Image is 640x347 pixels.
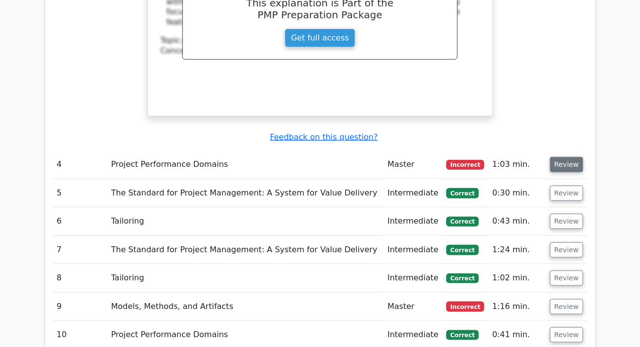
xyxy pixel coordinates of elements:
td: Models, Methods, and Artifacts [107,293,384,321]
button: Review [550,157,584,172]
td: 0:30 min. [488,179,546,207]
td: Project Performance Domains [107,151,384,179]
button: Review [550,327,584,343]
span: Correct [446,245,478,255]
td: 1:03 min. [488,151,546,179]
td: Intermediate [384,264,442,292]
td: Intermediate [384,179,442,207]
td: Master [384,293,442,321]
td: 6 [53,207,107,235]
td: 1:24 min. [488,236,546,264]
td: 4 [53,151,107,179]
span: Correct [446,330,478,340]
td: 5 [53,179,107,207]
a: Get full access [285,29,355,47]
div: Topic: [161,36,480,46]
div: Concept: [161,46,480,56]
button: Review [550,186,584,201]
button: Review [550,214,584,229]
span: Correct [446,188,478,198]
button: Review [550,299,584,314]
td: The Standard for Project Management: A System for Value Delivery [107,179,384,207]
td: 1:02 min. [488,264,546,292]
td: 7 [53,236,107,264]
td: Intermediate [384,207,442,235]
button: Review [550,242,584,258]
td: 0:43 min. [488,207,546,235]
td: 8 [53,264,107,292]
td: Tailoring [107,264,384,292]
td: Master [384,151,442,179]
span: Correct [446,217,478,227]
td: Intermediate [384,236,442,264]
button: Review [550,270,584,286]
td: The Standard for Project Management: A System for Value Delivery [107,236,384,264]
td: 9 [53,293,107,321]
a: Feedback on this question? [270,132,378,142]
span: Incorrect [446,160,484,170]
span: Incorrect [446,302,484,311]
td: 1:16 min. [488,293,546,321]
span: Correct [446,273,478,283]
td: Tailoring [107,207,384,235]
